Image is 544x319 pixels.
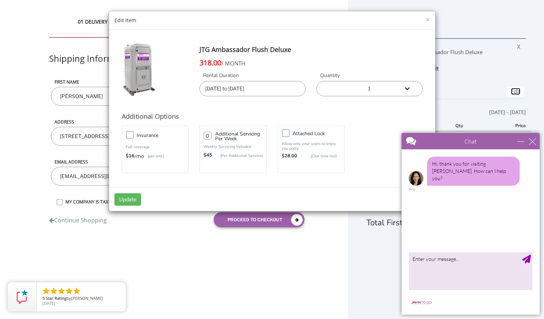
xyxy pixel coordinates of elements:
[114,17,430,24] div: Edit Item
[126,153,134,160] strong: $16
[57,287,66,295] li: 
[42,287,51,295] li: 
[122,109,423,124] h4: Additional Options
[43,300,55,306] span: [DATE]
[200,81,306,96] input: Delivery Date | Pick up Date
[15,290,29,304] img: Review Rating
[282,153,297,160] strong: $28.00
[71,295,103,301] span: [PERSON_NAME]
[137,131,192,140] h5: Insurance
[204,144,263,149] p: Weekly Servicing Included
[144,153,164,160] p: (per unit)
[46,295,67,301] span: Star Rating
[200,57,423,69] div: 318.00
[204,132,211,140] input: 0
[215,132,263,141] h5: Additional Servicing Per Week
[204,152,212,159] strong: $45
[114,193,141,206] button: Update
[221,60,245,67] span: / MONTH
[126,144,185,151] p: Full coverage
[317,72,423,79] label: Quantity
[65,287,73,295] li: 
[397,129,544,319] iframe: Live Chat Box
[72,287,81,295] li: 
[426,16,430,24] button: ×
[43,296,120,301] span: by
[200,43,423,57] h4: JTG Ambassador Flush Deluxe
[212,153,263,158] p: (Per Additional Service)
[282,141,341,151] p: Allow only your users to enjoy you potty.
[49,287,58,295] li: 
[200,72,306,79] label: Rental Duration
[293,131,348,136] h5: Attached lock
[126,153,185,160] div: /mo
[43,295,45,301] span: 5
[301,153,337,160] p: {One time fee}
